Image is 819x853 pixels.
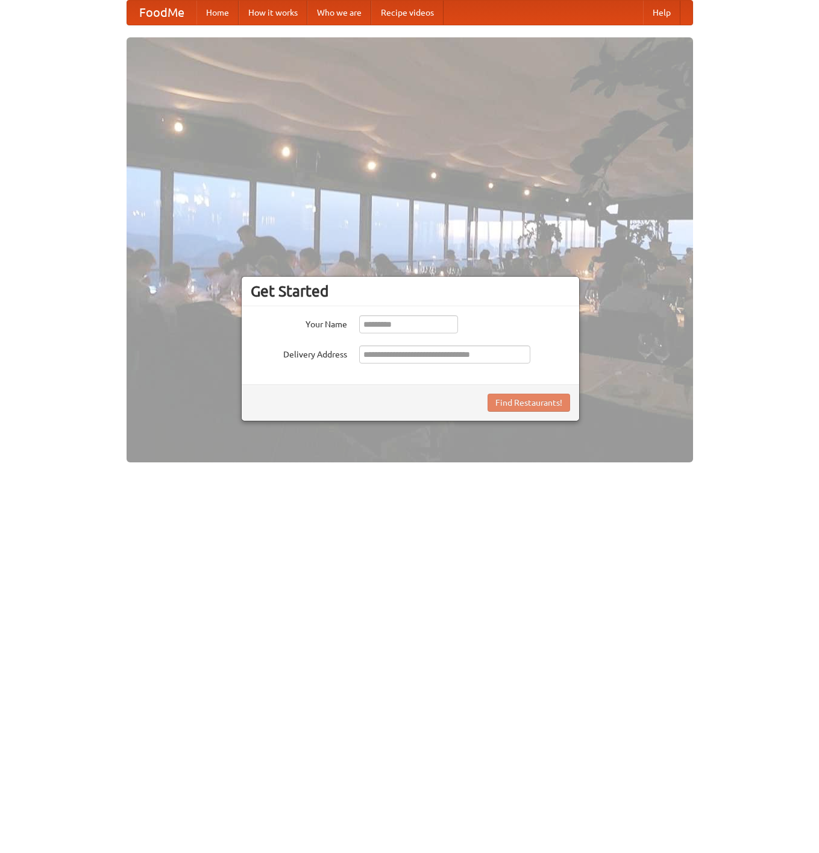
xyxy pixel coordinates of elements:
[488,394,570,412] button: Find Restaurants!
[127,1,196,25] a: FoodMe
[307,1,371,25] a: Who we are
[239,1,307,25] a: How it works
[251,282,570,300] h3: Get Started
[643,1,680,25] a: Help
[196,1,239,25] a: Home
[251,345,347,360] label: Delivery Address
[251,315,347,330] label: Your Name
[371,1,444,25] a: Recipe videos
